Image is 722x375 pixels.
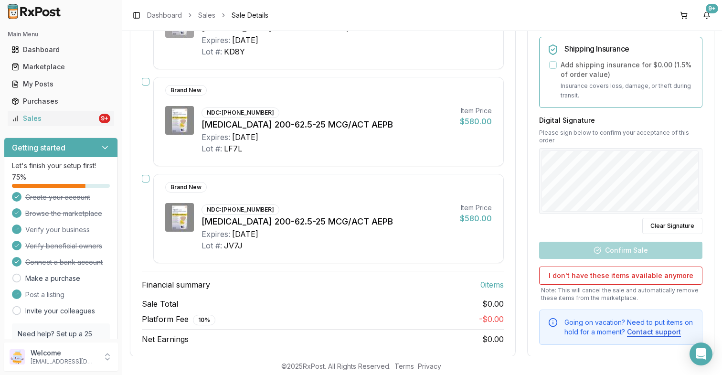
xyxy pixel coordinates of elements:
div: NDC: [PHONE_NUMBER] [202,107,279,118]
span: Post a listing [25,290,64,300]
span: Net Earnings [142,333,189,345]
a: Terms [394,362,414,370]
span: Verify beneficial owners [25,241,102,251]
div: [MEDICAL_DATA] 200-62.5-25 MCG/ACT AEPB [202,118,452,131]
a: Sales9+ [8,110,114,127]
span: - $0.00 [479,314,504,324]
label: Add shipping insurance for $0.00 ( 1.5 % of order value) [561,60,694,79]
div: Lot #: [202,143,222,154]
div: [DATE] [232,228,258,240]
div: Purchases [11,96,110,106]
h3: Digital Signature [539,116,702,125]
img: Trelegy Ellipta 200-62.5-25 MCG/ACT AEPB [165,203,194,232]
div: Marketplace [11,62,110,72]
button: Clear Signature [642,218,702,234]
div: My Posts [11,79,110,89]
div: Expires: [202,131,230,143]
div: Open Intercom Messenger [690,343,712,365]
span: $0.00 [482,334,504,344]
div: [DATE] [232,131,258,143]
button: Sales9+ [4,111,118,126]
button: Dashboard [4,42,118,57]
div: JV7J [224,240,243,251]
button: Contact support [627,327,681,337]
a: Sales [198,11,215,20]
div: Dashboard [11,45,110,54]
p: Insurance covers loss, damage, or theft during transit. [561,81,694,100]
div: 10 % [193,315,215,325]
a: Marketplace [8,58,114,75]
div: KD8Y [224,46,245,57]
h5: Shipping Insurance [564,45,694,53]
div: Sales [11,114,97,123]
h2: Main Menu [8,31,114,38]
div: [MEDICAL_DATA] 200-62.5-25 MCG/ACT AEPB [202,215,452,228]
h3: Getting started [12,142,65,153]
a: My Posts [8,75,114,93]
div: Brand New [165,182,207,193]
p: Welcome [31,348,97,358]
div: Expires: [202,34,230,46]
a: Invite your colleagues [25,306,95,316]
button: Marketplace [4,59,118,75]
button: My Posts [4,76,118,92]
img: Trelegy Ellipta 200-62.5-25 MCG/ACT AEPB [165,106,194,135]
span: Create your account [25,193,90,202]
div: 9+ [99,114,110,123]
div: Brand New [165,85,207,96]
a: Dashboard [147,11,182,20]
span: Verify your business [25,225,90,235]
span: 75 % [12,172,26,182]
p: Please sign below to confirm your acceptance of this order [539,129,702,144]
div: Lot #: [202,240,222,251]
span: Platform Fee [142,313,215,325]
a: Make a purchase [25,274,80,283]
a: Privacy [418,362,441,370]
span: $0.00 [482,298,504,310]
img: User avatar [10,349,25,364]
span: 0 item s [480,279,504,290]
div: Lot #: [202,46,222,57]
span: Connect a bank account [25,257,103,267]
a: Dashboard [8,41,114,58]
div: [DATE] [232,34,258,46]
p: [EMAIL_ADDRESS][DOMAIN_NAME] [31,358,97,365]
img: RxPost Logo [4,4,65,19]
nav: breadcrumb [147,11,268,20]
div: Going on vacation? Need to put items on hold for a moment? [564,318,694,337]
div: $580.00 [460,213,492,224]
span: Financial summary [142,279,210,290]
span: Browse the marketplace [25,209,102,218]
button: I don't have these items available anymore [539,267,702,285]
div: $580.00 [460,116,492,127]
button: Purchases [4,94,118,109]
div: LF7L [224,143,242,154]
a: Purchases [8,93,114,110]
button: 9+ [699,8,714,23]
p: Note: This will cancel the sale and automatically remove these items from the marketplace. [539,287,702,302]
div: NDC: [PHONE_NUMBER] [202,204,279,215]
div: Item Price [460,106,492,116]
div: Expires: [202,228,230,240]
div: 9+ [706,4,718,13]
div: Item Price [460,203,492,213]
span: Sale Details [232,11,268,20]
p: Let's finish your setup first! [12,161,110,171]
span: Sale Total [142,298,178,310]
p: Need help? Set up a 25 minute call with our team to set up. [18,329,104,358]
